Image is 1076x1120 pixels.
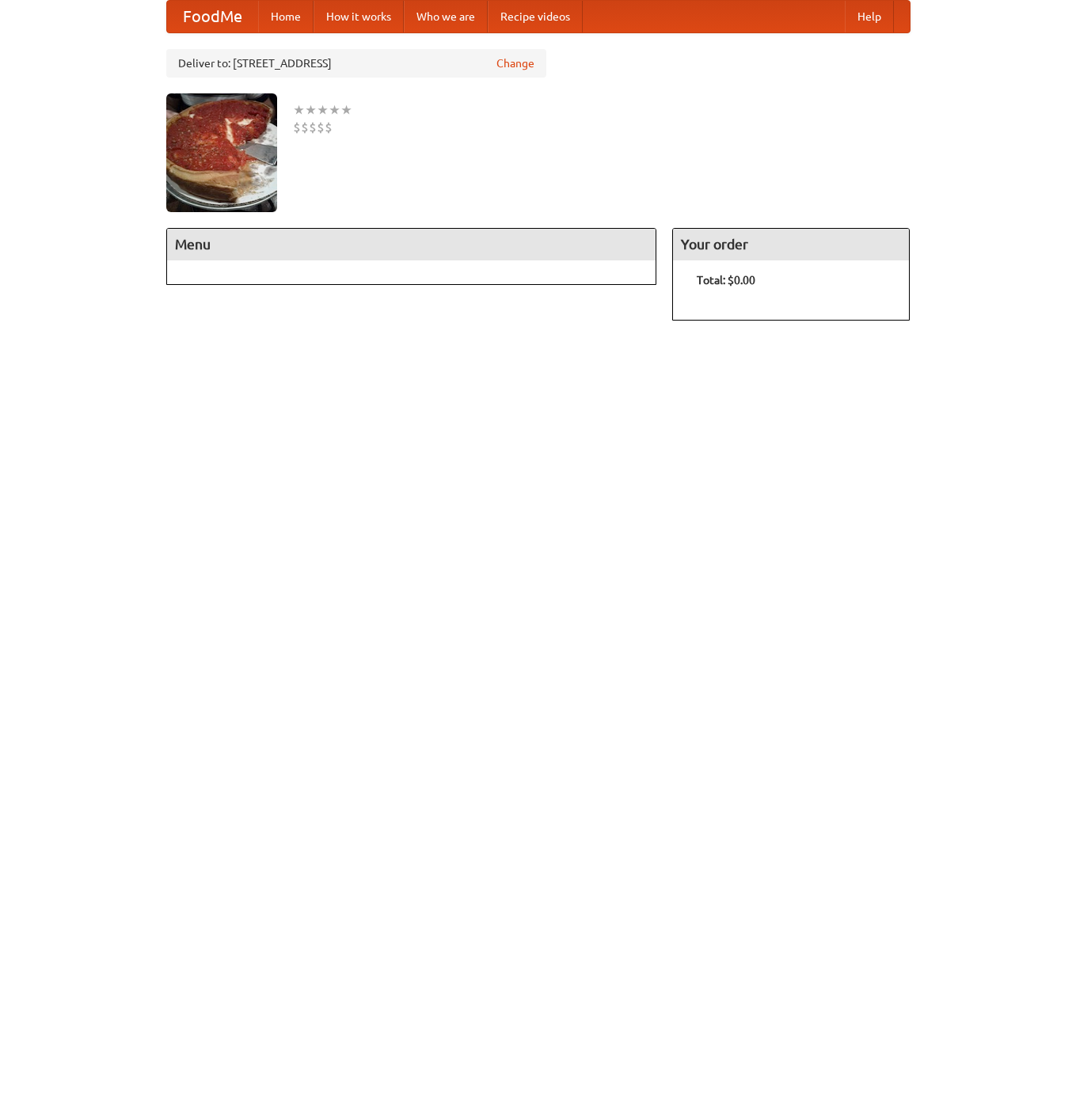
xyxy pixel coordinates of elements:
h4: Your order [673,229,909,260]
a: Change [496,55,534,71]
li: $ [325,119,333,136]
li: ★ [317,101,329,119]
li: $ [317,119,325,136]
li: $ [293,119,301,136]
li: ★ [305,101,317,119]
li: ★ [293,101,305,119]
li: $ [301,119,309,136]
a: Recipe videos [488,1,583,32]
li: $ [309,119,317,136]
b: Total: $0.00 [697,274,755,287]
li: ★ [329,101,340,119]
a: Help [845,1,894,32]
a: Home [258,1,314,32]
h4: Menu [167,229,656,260]
a: How it works [314,1,404,32]
img: angular.jpg [166,93,277,212]
a: FoodMe [167,1,258,32]
a: Who we are [404,1,488,32]
li: ★ [340,101,352,119]
div: Deliver to: [STREET_ADDRESS] [166,49,546,78]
